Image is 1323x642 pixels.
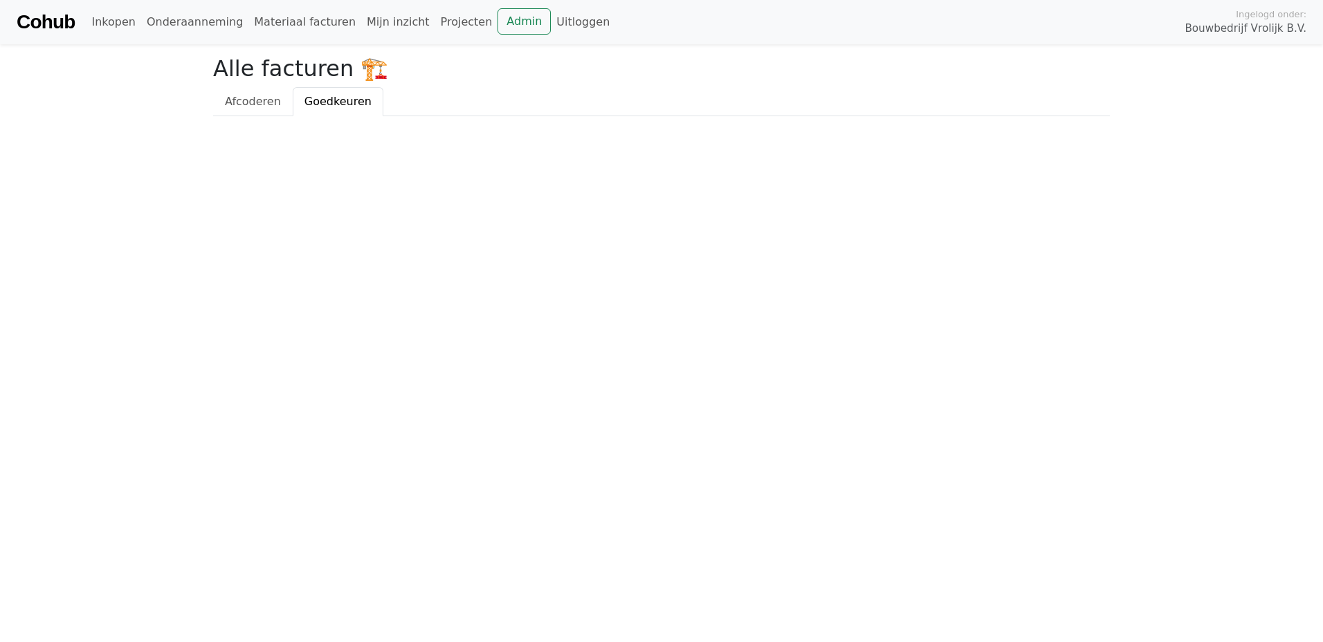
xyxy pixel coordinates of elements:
a: Goedkeuren [293,87,383,116]
a: Cohub [17,6,75,39]
h2: Alle facturen 🏗️ [213,55,1110,82]
a: Afcoderen [213,87,293,116]
a: Admin [498,8,551,35]
a: Inkopen [86,8,140,36]
span: Goedkeuren [304,95,372,108]
span: Afcoderen [225,95,281,108]
a: Mijn inzicht [361,8,435,36]
a: Projecten [435,8,498,36]
a: Materiaal facturen [248,8,361,36]
span: Ingelogd onder: [1236,8,1306,21]
span: Bouwbedrijf Vrolijk B.V. [1185,21,1306,37]
a: Uitloggen [551,8,615,36]
a: Onderaanneming [141,8,248,36]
